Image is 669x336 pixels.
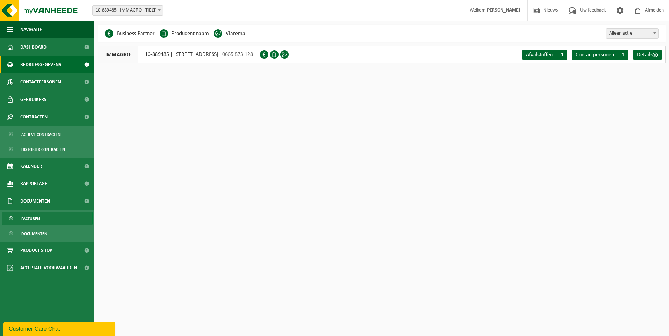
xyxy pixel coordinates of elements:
[20,158,42,175] span: Kalender
[20,175,47,192] span: Rapportage
[214,28,245,39] li: Vlarema
[20,91,47,108] span: Gebruikers
[20,38,47,56] span: Dashboard
[21,227,47,240] span: Documenten
[20,259,77,277] span: Acceptatievoorwaarden
[2,212,93,225] a: Facturen
[2,127,93,141] a: Actieve contracten
[20,108,48,126] span: Contracten
[20,192,50,210] span: Documenten
[93,6,163,15] span: 10-889485 - IMMAGRO - TIELT
[633,50,662,60] a: Details
[606,29,658,38] span: Alleen actief
[618,50,628,60] span: 1
[572,50,628,60] a: Contactpersonen 1
[21,143,65,156] span: Historiek contracten
[222,52,253,57] span: 0665.873.128
[526,52,553,58] span: Afvalstoffen
[3,321,117,336] iframe: chat widget
[606,28,659,39] span: Alleen actief
[21,212,40,225] span: Facturen
[20,21,42,38] span: Navigatie
[637,52,653,58] span: Details
[20,56,61,73] span: Bedrijfsgegevens
[98,46,260,63] div: 10-889485 | [STREET_ADDRESS] |
[21,128,61,141] span: Actieve contracten
[20,73,61,91] span: Contactpersonen
[557,50,567,60] span: 1
[92,5,163,16] span: 10-889485 - IMMAGRO - TIELT
[2,227,93,240] a: Documenten
[576,52,614,58] span: Contactpersonen
[522,50,567,60] a: Afvalstoffen 1
[485,8,520,13] strong: [PERSON_NAME]
[160,28,209,39] li: Producent naam
[105,28,155,39] li: Business Partner
[2,143,93,156] a: Historiek contracten
[98,46,138,63] span: IMMAGRO
[20,242,52,259] span: Product Shop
